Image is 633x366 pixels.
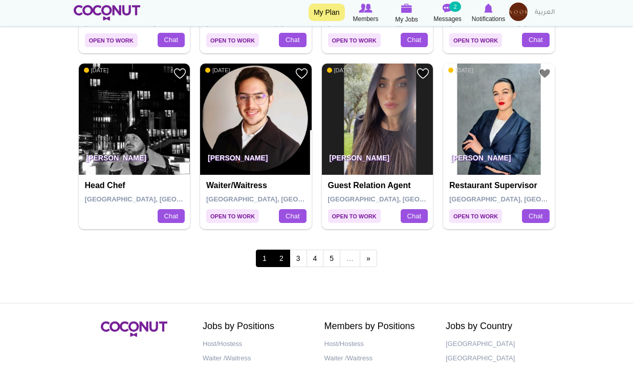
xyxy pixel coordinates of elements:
[324,351,431,366] a: Waiter /Waitress
[206,195,352,203] span: [GEOGRAPHIC_DATA], [GEOGRAPHIC_DATA]
[328,33,381,47] span: Open to Work
[324,337,431,352] a: Host/Hostess
[446,337,552,352] a: [GEOGRAPHIC_DATA]
[472,14,505,24] span: Notifications
[538,67,551,80] a: Add to Favourites
[359,4,372,13] img: Browse Members
[327,67,352,74] span: [DATE]
[273,250,290,267] a: 2
[443,146,555,175] p: [PERSON_NAME]
[449,33,502,47] span: Open to Work
[328,209,381,223] span: Open to Work
[468,3,509,24] a: Notifications Notifications
[158,33,185,47] a: Chat
[449,181,551,190] h4: Restaurant supervisor
[206,209,259,223] span: Open to Work
[353,14,378,24] span: Members
[295,67,308,80] a: Add to Favourites
[345,3,386,24] a: Browse Members Members
[401,33,428,47] a: Chat
[449,209,502,223] span: Open to Work
[401,4,412,13] img: My Jobs
[446,351,552,366] a: [GEOGRAPHIC_DATA]
[74,5,141,21] img: Home
[484,4,493,13] img: Notifications
[256,250,273,267] span: 1
[530,3,560,23] a: العربية
[395,14,418,25] span: My Jobs
[85,181,187,190] h4: Head chef
[323,250,340,267] a: 5
[203,351,309,366] a: Waiter /Waitress
[417,67,429,80] a: Add to Favourites
[446,321,552,332] h2: Jobs by Country
[522,209,549,223] a: Chat
[290,250,307,267] a: 3
[322,146,433,175] p: [PERSON_NAME]
[449,2,461,12] small: 2
[85,195,231,203] span: [GEOGRAPHIC_DATA], [GEOGRAPHIC_DATA]
[448,67,473,74] span: [DATE]
[328,181,430,190] h4: Guest relation agent
[427,3,468,24] a: Messages Messages 2
[279,209,306,223] a: Chat
[206,181,308,190] h4: Waiter/Waitress
[158,209,185,223] a: Chat
[340,250,360,267] span: …
[206,33,259,47] span: Open to Work
[79,146,190,175] p: [PERSON_NAME]
[449,195,595,203] span: [GEOGRAPHIC_DATA], [GEOGRAPHIC_DATA]
[401,209,428,223] a: Chat
[101,321,167,337] img: Coconut
[522,33,549,47] a: Chat
[309,4,345,21] a: My Plan
[360,250,377,267] a: next ›
[205,67,230,74] span: [DATE]
[328,195,474,203] span: [GEOGRAPHIC_DATA], [GEOGRAPHIC_DATA]
[173,67,186,80] a: Add to Favourites
[200,146,312,175] p: [PERSON_NAME]
[84,67,109,74] span: [DATE]
[433,14,462,24] span: Messages
[203,321,309,332] h2: Jobs by Positions
[386,3,427,25] a: My Jobs My Jobs
[443,4,453,13] img: Messages
[203,337,309,352] a: Host/Hostess
[307,250,324,267] a: 4
[85,33,138,47] span: Open to Work
[324,321,431,332] h2: Members by Positions
[279,33,306,47] a: Chat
